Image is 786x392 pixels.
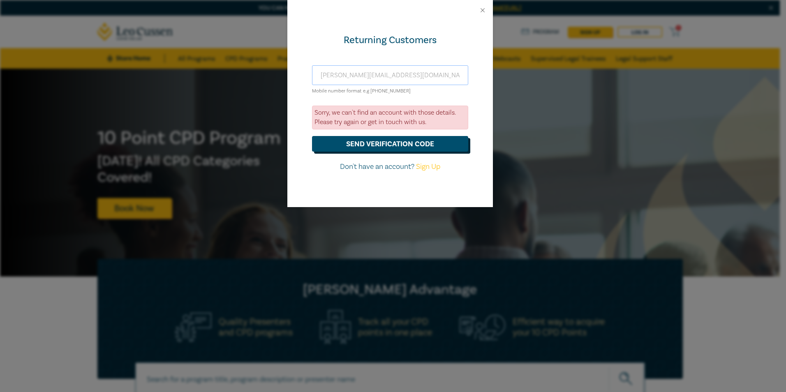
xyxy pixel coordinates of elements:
[312,106,468,129] div: Sorry, we can't find an account with those details. Please try again or get in touch with us.
[312,136,468,152] button: send verification code
[479,7,486,14] button: Close
[416,162,440,171] a: Sign Up
[312,34,468,47] div: Returning Customers
[312,65,468,85] input: Enter email or Mobile number
[312,161,468,172] p: Don't have an account?
[312,88,411,94] small: Mobile number format e.g [PHONE_NUMBER]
